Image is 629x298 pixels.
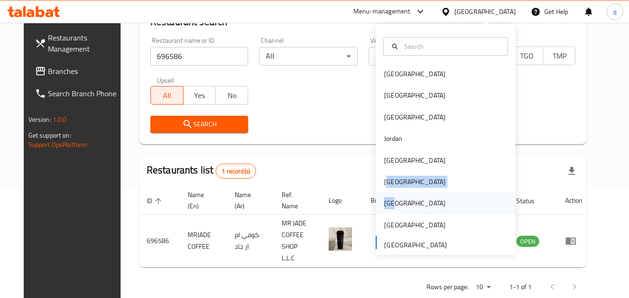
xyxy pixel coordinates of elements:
a: Search Branch Phone [27,82,129,105]
span: Ref. Name [282,189,310,212]
div: All [369,47,467,66]
div: [GEOGRAPHIC_DATA] [384,69,446,79]
div: [GEOGRAPHIC_DATA] [384,177,446,187]
span: q [613,7,616,17]
input: Search for restaurant name or ID.. [150,47,248,66]
span: Get support on: [28,129,71,141]
td: 1 [363,215,396,267]
button: All [150,86,183,105]
span: Branches [48,66,122,77]
span: OPEN [516,236,539,247]
label: Upsell [157,77,174,83]
div: Menu-management [353,6,411,17]
input: Search [400,41,502,52]
th: Logo [321,186,363,215]
a: Support.OpsPlatform [28,139,88,151]
td: كوفي ام ار جاد [227,215,274,267]
h2: Restaurants list [147,163,256,179]
span: Search Branch Phone [48,88,122,99]
h2: Restaurant search [150,15,576,29]
td: 696586 [139,215,180,267]
div: [GEOGRAPHIC_DATA] [454,7,516,17]
span: Restaurants Management [48,32,122,54]
span: Name (En) [188,189,216,212]
th: Branches [363,186,396,215]
div: [GEOGRAPHIC_DATA] [384,112,446,122]
div: Menu [565,235,582,246]
p: 1-1 of 1 [509,281,532,293]
button: TMP [543,46,576,65]
span: No [219,89,244,102]
div: Export file [561,160,583,182]
div: All [259,47,357,66]
td: MR JADE COFFEE SHOP L.L.C [274,215,321,267]
span: Search [158,119,241,130]
div: [GEOGRAPHIC_DATA] [384,198,446,208]
table: enhanced table [139,186,590,267]
div: Total records count [216,164,256,179]
button: No [215,86,248,105]
td: MRJADE COFFEE [180,215,227,267]
p: Rows per page: [426,281,468,293]
span: 1 record(s) [216,167,256,176]
span: ID [147,195,164,206]
div: [GEOGRAPHIC_DATA] [384,90,446,100]
div: [GEOGRAPHIC_DATA] [384,220,446,230]
div: [GEOGRAPHIC_DATA] [384,155,446,166]
div: Rows per page: [472,280,494,294]
img: MRJADE COFFEE [329,227,352,251]
button: Yes [183,86,216,105]
span: TMP [547,49,572,63]
span: Status [516,195,547,206]
a: Branches [27,60,129,82]
span: 1.0.0 [53,113,67,126]
button: TGO [510,46,543,65]
span: All [155,89,180,102]
a: Restaurants Management [27,26,129,60]
span: Yes [187,89,212,102]
span: TGO [514,49,540,63]
span: Name (Ar) [235,189,263,212]
div: Jordan [384,133,402,144]
span: Version: [28,113,51,126]
th: Action [558,186,590,215]
button: Search [150,116,248,133]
